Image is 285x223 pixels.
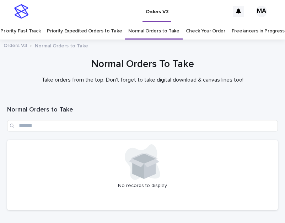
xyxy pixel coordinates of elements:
[0,23,41,40] a: Priority Fast Track
[128,23,179,40] a: Normal Orders to Take
[7,120,278,131] input: Search
[11,183,274,189] p: No records to display
[232,23,285,40] a: Freelancers in Progress
[256,6,267,17] div: MA
[4,41,27,49] a: Orders V3
[47,23,122,40] a: Priority Expedited Orders to Take
[7,77,278,83] p: Take orders from the top. Don't forget to take digital download & canvas lines too!
[7,106,278,114] h1: Normal Orders to Take
[7,58,278,71] h1: Normal Orders To Take
[14,4,28,19] img: stacker-logo-s-only.png
[186,23,225,40] a: Check Your Order
[35,41,88,49] p: Normal Orders to Take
